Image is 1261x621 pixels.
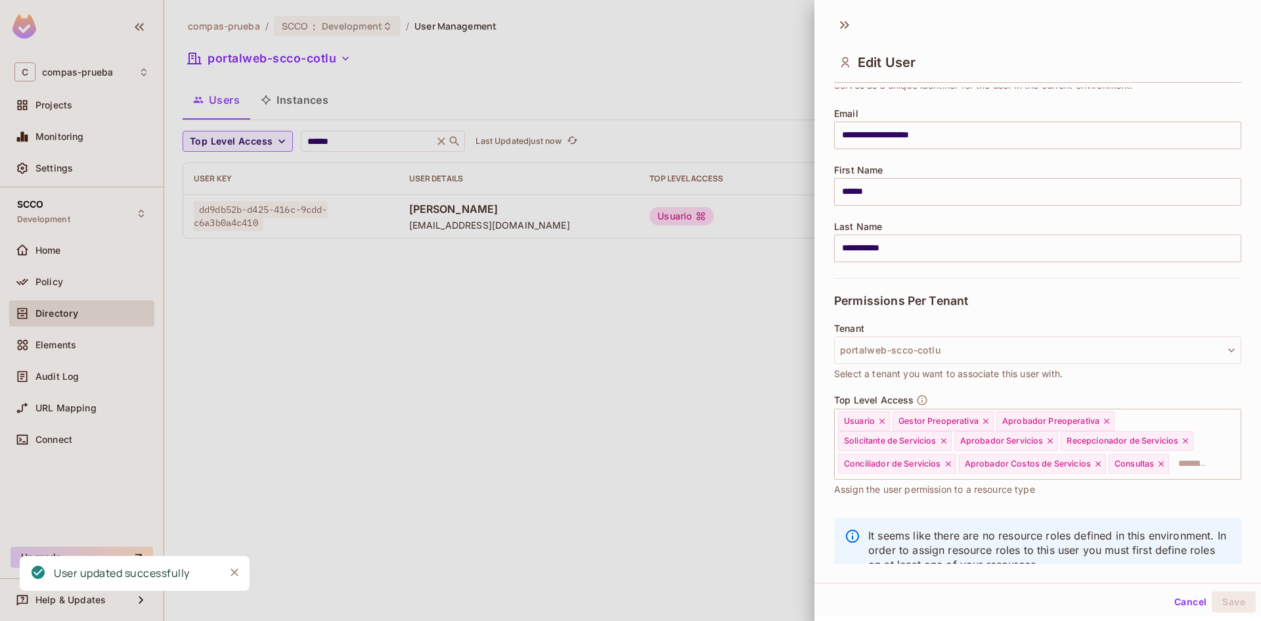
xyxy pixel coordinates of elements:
[954,431,1059,451] div: Aprobador Servicios
[834,395,914,405] span: Top Level Access
[834,294,968,308] span: Permissions Per Tenant
[1002,416,1099,426] span: Aprobador Preoperativa
[893,411,994,431] div: Gestor Preoperativa
[834,323,864,334] span: Tenant
[965,459,1091,469] span: Aprobador Costos de Servicios
[844,436,937,446] span: Solicitante de Servicios
[1234,442,1237,445] button: Open
[1169,591,1212,612] button: Cancel
[996,411,1115,431] div: Aprobador Preoperativa
[834,108,858,119] span: Email
[960,436,1044,446] span: Aprobador Servicios
[838,411,890,431] div: Usuario
[1061,431,1193,451] div: Recepcionador de Servicios
[844,416,875,426] span: Usuario
[834,336,1241,364] button: portalweb-scco-cotlu
[1067,436,1178,446] span: Recepcionador de Servicios
[225,563,244,582] button: Close
[1212,591,1256,612] button: Save
[834,165,883,175] span: First Name
[844,459,941,469] span: Conciliador de Servicios
[858,55,916,70] span: Edit User
[834,367,1063,381] span: Select a tenant you want to associate this user with.
[834,221,882,232] span: Last Name
[868,528,1231,572] p: It seems like there are no resource roles defined in this environment. In order to assign resourc...
[898,416,979,426] span: Gestor Preoperativa
[1109,454,1169,474] div: Consultas
[1115,459,1154,469] span: Consultas
[54,565,190,582] div: User updated successfully
[834,482,1035,497] span: Assign the user permission to a resource type
[959,454,1106,474] div: Aprobador Costos de Servicios
[838,431,952,451] div: Solicitante de Servicios
[838,454,956,474] div: Conciliador de Servicios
